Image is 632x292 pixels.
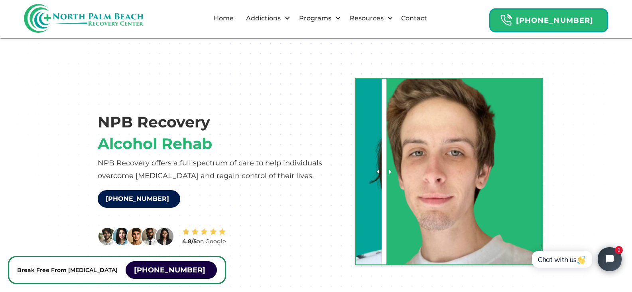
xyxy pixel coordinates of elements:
[98,113,210,131] h1: NPB Recovery
[98,135,212,153] h1: Alcohol Rehab
[244,14,283,23] div: Addictions
[516,16,593,25] strong: [PHONE_NUMBER]
[182,228,226,236] img: Stars review icon
[112,227,131,246] img: A woman in a blue shirt is smiling.
[489,4,608,32] a: Header Calendar Icons[PHONE_NUMBER]
[106,195,169,203] strong: [PHONE_NUMBER]
[182,238,197,245] strong: 4.8/5
[98,227,117,246] img: A man with a beard smiling at the camera.
[297,14,333,23] div: Programs
[98,190,180,208] a: [PHONE_NUMBER]
[396,6,432,31] a: Contact
[155,227,174,246] img: A woman in a business suit posing for a picture.
[292,6,343,31] div: Programs
[500,14,512,26] img: Header Calendar Icons
[134,266,205,274] strong: [PHONE_NUMBER]
[209,6,238,31] a: Home
[17,265,118,275] p: Break Free From [MEDICAL_DATA]
[126,261,217,279] a: [PHONE_NUMBER]
[141,227,160,246] img: A man with a beard wearing a white shirt and black tie.
[126,227,146,246] img: A man with a beard and a mustache.
[523,240,628,278] iframe: Tidio Chat
[239,6,292,31] div: Addictions
[348,14,386,23] div: Resources
[343,6,395,31] div: Resources
[98,157,324,182] p: NPB Recovery offers a full spectrum of care to help individuals overcome [MEDICAL_DATA] and regai...
[182,237,226,245] div: on Google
